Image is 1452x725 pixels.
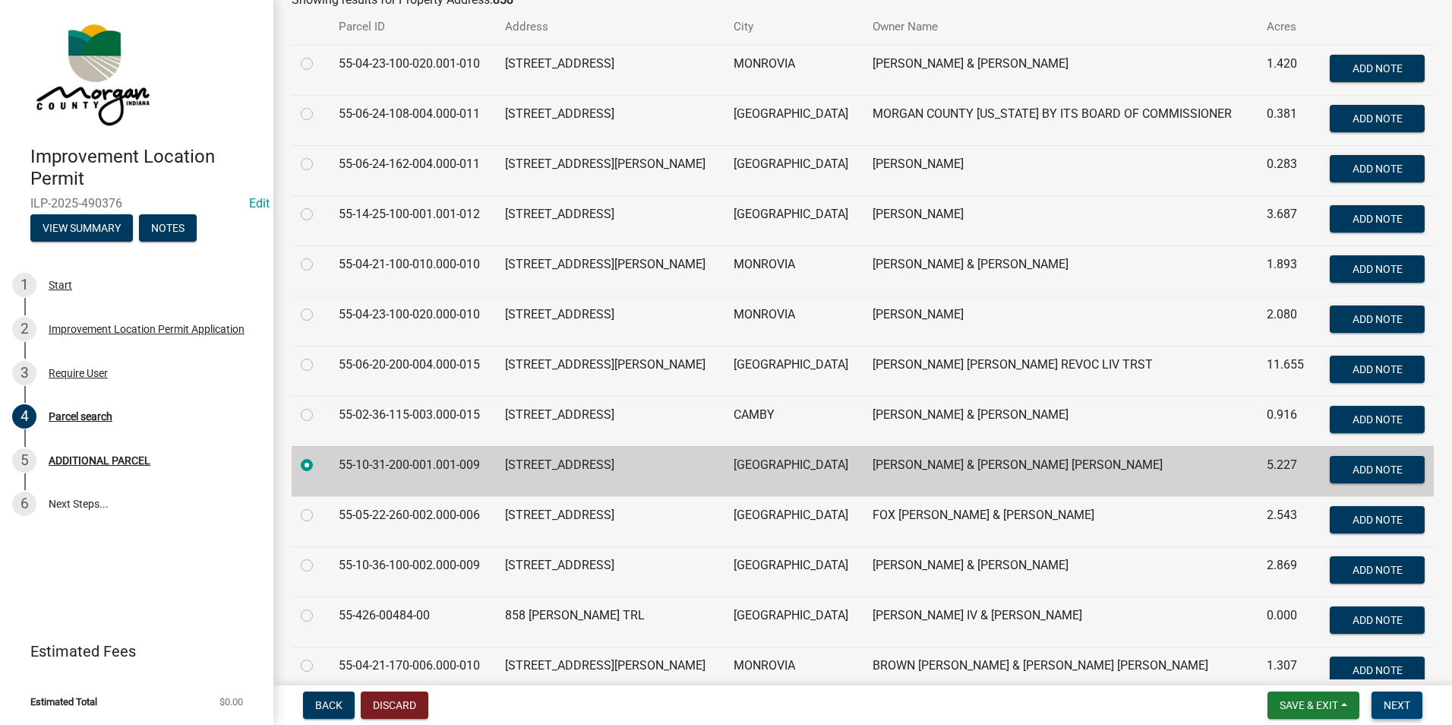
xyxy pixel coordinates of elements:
[12,492,36,516] div: 6
[49,368,108,378] div: Require User
[1267,692,1359,719] button: Save & Exit
[330,346,496,396] td: 55-06-20-200-004.000-015
[863,346,1258,396] td: [PERSON_NAME] [PERSON_NAME] REVOC LIV TRST
[1258,647,1315,697] td: 1.307
[1258,9,1315,45] th: Acres
[30,146,261,190] h4: Improvement Location Permit
[330,45,496,95] td: 55-04-23-100-020.001-010
[303,692,355,719] button: Back
[49,324,245,334] div: Improvement Location Permit Application
[1258,296,1315,346] td: 2.080
[1330,55,1425,82] button: Add Note
[1258,446,1315,496] td: 5.227
[724,346,863,396] td: [GEOGRAPHIC_DATA]
[863,195,1258,245] td: [PERSON_NAME]
[724,496,863,546] td: [GEOGRAPHIC_DATA]
[1330,155,1425,182] button: Add Note
[330,9,496,45] th: Parcel ID
[12,273,36,297] div: 1
[724,9,863,45] th: City
[330,296,496,346] td: 55-04-23-100-020.000-010
[863,546,1258,597] td: [PERSON_NAME] & [PERSON_NAME]
[496,95,724,145] td: [STREET_ADDRESS]
[1330,255,1425,283] button: Add Note
[1258,45,1315,95] td: 1.420
[1330,105,1425,132] button: Add Note
[1258,546,1315,597] td: 2.869
[863,396,1258,446] td: [PERSON_NAME] & [PERSON_NAME]
[496,245,724,296] td: [STREET_ADDRESS][PERSON_NAME]
[315,699,342,711] span: Back
[496,446,724,496] td: [STREET_ADDRESS]
[249,196,270,211] wm-modal-confirm: Edit Application Number
[496,145,724,195] td: [STREET_ADDRESS][PERSON_NAME]
[496,496,724,546] td: [STREET_ADDRESS]
[30,16,153,130] img: Morgan County, Indiana
[724,296,863,346] td: MONROVIA
[724,95,863,145] td: [GEOGRAPHIC_DATA]
[1330,306,1425,333] button: Add Note
[1352,62,1402,74] span: Add Note
[330,95,496,145] td: 55-06-24-108-004.000-011
[863,9,1258,45] th: Owner Name
[330,546,496,597] td: 55-10-36-100-002.000-009
[330,496,496,546] td: 55-05-22-260-002.000-006
[361,692,428,719] button: Discard
[496,546,724,597] td: [STREET_ADDRESS]
[1352,212,1402,224] span: Add Note
[724,546,863,597] td: [GEOGRAPHIC_DATA]
[1330,356,1425,383] button: Add Note
[863,45,1258,95] td: [PERSON_NAME] & [PERSON_NAME]
[1258,346,1315,396] td: 11.655
[724,597,863,647] td: [GEOGRAPHIC_DATA]
[863,245,1258,296] td: [PERSON_NAME] & [PERSON_NAME]
[1330,657,1425,684] button: Add Note
[1352,362,1402,375] span: Add Note
[1258,245,1315,296] td: 1.893
[330,446,496,496] td: 55-10-31-200-001.001-009
[49,280,72,290] div: Start
[330,597,496,647] td: 55-426-00484-00
[863,446,1258,496] td: [PERSON_NAME] & [PERSON_NAME] [PERSON_NAME]
[139,214,197,242] button: Notes
[1330,606,1425,634] button: Add Note
[1352,112,1402,124] span: Add Note
[12,636,249,666] a: Estimated Fees
[1258,496,1315,546] td: 2.543
[1258,597,1315,647] td: 0.000
[1372,692,1422,719] button: Next
[30,697,97,707] span: Estimated Total
[863,145,1258,195] td: [PERSON_NAME]
[330,145,496,195] td: 55-06-24-162-004.000-011
[863,95,1258,145] td: MORGAN COUNTY [US_STATE] BY ITS BOARD OF COMMISSIONER
[219,697,243,707] span: $0.00
[1352,563,1402,575] span: Add Note
[1352,663,1402,676] span: Add Note
[330,396,496,446] td: 55-02-36-115-003.000-015
[1258,396,1315,446] td: 0.916
[1330,456,1425,483] button: Add Note
[863,496,1258,546] td: FOX [PERSON_NAME] & [PERSON_NAME]
[496,396,724,446] td: [STREET_ADDRESS]
[12,361,36,385] div: 3
[139,223,197,235] wm-modal-confirm: Notes
[49,455,150,466] div: ADDITIONAL PARCEL
[724,396,863,446] td: CAMBY
[1330,406,1425,433] button: Add Note
[1352,312,1402,325] span: Add Note
[724,45,863,95] td: MONROVIA
[496,296,724,346] td: [STREET_ADDRESS]
[1352,262,1402,274] span: Add Note
[863,597,1258,647] td: [PERSON_NAME] IV & [PERSON_NAME]
[30,196,243,211] span: ILP-2025-490376
[724,446,863,496] td: [GEOGRAPHIC_DATA]
[330,195,496,245] td: 55-14-25-100-001.001-012
[496,9,724,45] th: Address
[496,45,724,95] td: [STREET_ADDRESS]
[12,448,36,473] div: 5
[724,145,863,195] td: [GEOGRAPHIC_DATA]
[12,404,36,429] div: 4
[1258,195,1315,245] td: 3.687
[863,296,1258,346] td: [PERSON_NAME]
[724,647,863,697] td: MONROVIA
